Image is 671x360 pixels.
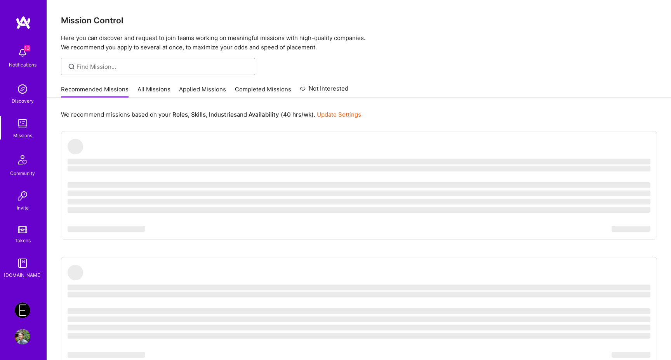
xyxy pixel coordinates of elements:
[191,111,206,118] b: Skills
[172,111,188,118] b: Roles
[24,45,30,51] span: 13
[249,111,314,118] b: Availability (40 hrs/wk)
[209,111,237,118] b: Industries
[18,226,27,233] img: tokens
[13,150,32,169] img: Community
[61,85,129,98] a: Recommended Missions
[15,302,30,318] img: Endeavor: Olympic Engineering -3338OEG275
[13,302,32,318] a: Endeavor: Olympic Engineering -3338OEG275
[76,63,249,71] input: Find Mission...
[67,62,76,71] i: icon SearchGrey
[235,85,291,98] a: Completed Missions
[137,85,170,98] a: All Missions
[16,16,31,30] img: logo
[15,236,31,245] div: Tokens
[15,329,30,344] img: User Avatar
[13,329,32,344] a: User Avatar
[9,61,37,69] div: Notifications
[300,84,348,98] a: Not Interested
[10,169,35,177] div: Community
[15,116,30,131] img: teamwork
[17,204,29,212] div: Invite
[317,111,361,118] a: Update Settings
[15,255,30,271] img: guide book
[179,85,226,98] a: Applied Missions
[61,16,657,25] h3: Mission Control
[13,131,32,140] div: Missions
[61,33,657,52] p: Here you can discover and request to join teams working on meaningful missions with high-quality ...
[12,97,34,105] div: Discovery
[61,110,361,119] p: We recommend missions based on your , , and .
[15,81,30,97] img: discovery
[15,188,30,204] img: Invite
[4,271,42,279] div: [DOMAIN_NAME]
[15,45,30,61] img: bell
